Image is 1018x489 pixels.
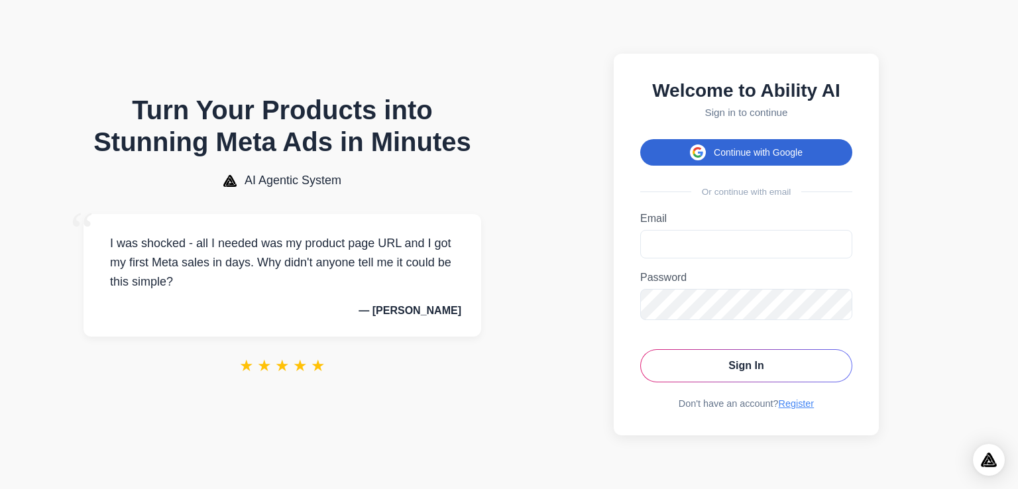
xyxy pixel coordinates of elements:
[779,398,815,409] a: Register
[640,139,852,166] button: Continue with Google
[640,272,852,284] label: Password
[640,398,852,409] div: Don't have an account?
[311,356,325,375] span: ★
[640,187,852,197] div: Or continue with email
[973,444,1005,476] div: Open Intercom Messenger
[257,356,272,375] span: ★
[640,107,852,118] p: Sign in to continue
[245,174,341,188] span: AI Agentic System
[640,213,852,225] label: Email
[70,201,94,261] span: “
[103,234,461,291] p: I was shocked - all I needed was my product page URL and I got my first Meta sales in days. Why d...
[84,94,481,158] h1: Turn Your Products into Stunning Meta Ads in Minutes
[640,349,852,382] button: Sign In
[293,356,308,375] span: ★
[239,356,254,375] span: ★
[103,305,461,317] p: — [PERSON_NAME]
[640,80,852,101] h2: Welcome to Ability AI
[223,175,237,187] img: AI Agentic System Logo
[275,356,290,375] span: ★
